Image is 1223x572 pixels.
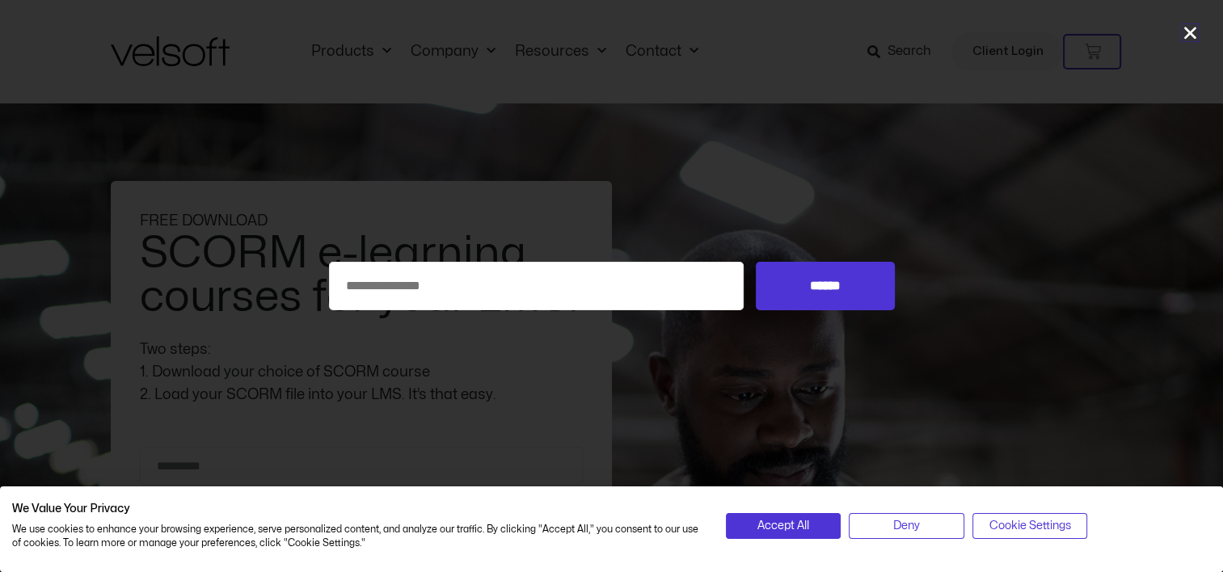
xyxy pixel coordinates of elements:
button: Deny all cookies [849,513,964,539]
a: Close [1182,24,1199,41]
h2: We Value Your Privacy [12,502,702,516]
p: We use cookies to enhance your browsing experience, serve personalized content, and analyze our t... [12,523,702,550]
span: Cookie Settings [989,517,1071,535]
span: Deny [893,517,920,535]
button: Accept all cookies [726,513,841,539]
span: Accept All [757,517,809,535]
button: Adjust cookie preferences [972,513,1088,539]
